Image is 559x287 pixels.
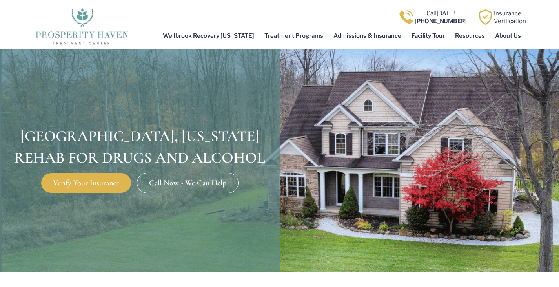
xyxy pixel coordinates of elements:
[41,173,131,193] a: Verify Your Insurance
[149,179,226,187] span: Call Now - We Can Help
[478,9,493,25] img: Learn how Prosperity Haven, a verified substance abuse center can help you overcome your addiction
[490,27,526,45] a: About Us
[415,10,467,25] a: Call [DATE]![PHONE_NUMBER]
[137,173,239,193] a: Call Now - We Can Help
[33,6,131,45] img: The logo for Prosperity Haven Addiction Recovery Center.
[494,10,526,25] a: InsuranceVerification
[158,27,259,45] a: Wellbrook Recovery [US_STATE]
[399,9,414,25] img: Call one of Prosperity Haven's dedicated counselors today so we can help you overcome addiction
[415,18,467,25] b: [PHONE_NUMBER]
[406,27,450,45] a: Facility Tour
[328,27,406,45] a: Admissions & Insurance
[259,27,328,45] a: Treatment Programs
[450,27,490,45] a: Resources
[53,179,119,187] span: Verify Your Insurance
